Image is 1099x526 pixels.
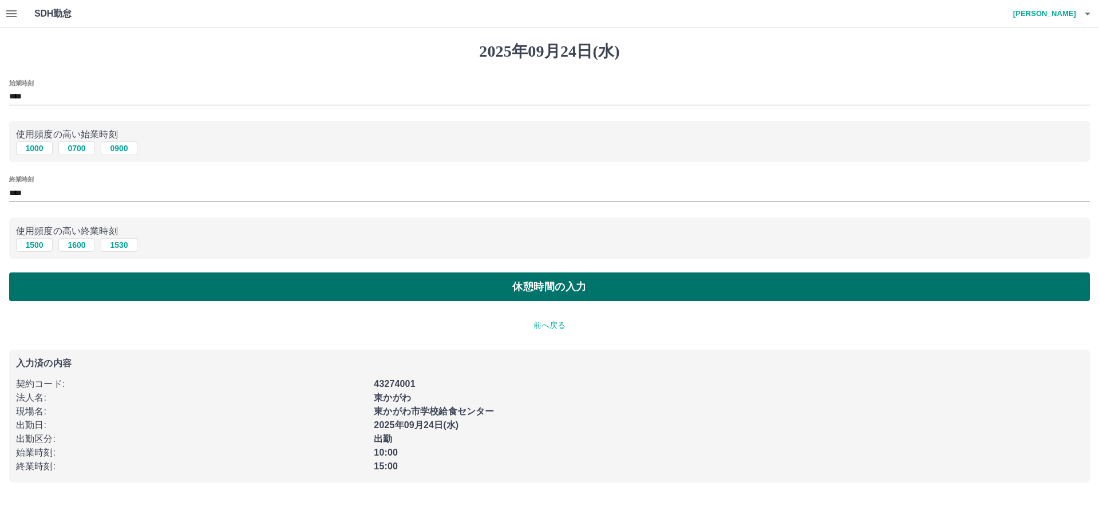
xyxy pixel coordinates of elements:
[58,141,95,155] button: 0700
[374,461,398,471] b: 15:00
[16,128,1083,141] p: 使用頻度の高い始業時刻
[16,238,53,252] button: 1500
[374,448,398,457] b: 10:00
[9,319,1090,331] p: 前へ戻る
[9,272,1090,301] button: 休憩時間の入力
[9,78,33,87] label: 始業時刻
[9,42,1090,61] h1: 2025年09月24日(水)
[16,391,367,405] p: 法人名 :
[9,175,33,184] label: 終業時刻
[374,379,415,389] b: 43274001
[16,359,1083,368] p: 入力済の内容
[374,420,458,430] b: 2025年09月24日(水)
[58,238,95,252] button: 1600
[16,460,367,473] p: 終業時刻 :
[374,406,494,416] b: 東かがわ市学校給食センター
[16,446,367,460] p: 始業時刻 :
[16,224,1083,238] p: 使用頻度の高い終業時刻
[374,393,411,402] b: 東かがわ
[16,432,367,446] p: 出勤区分 :
[101,141,137,155] button: 0900
[101,238,137,252] button: 1530
[16,141,53,155] button: 1000
[16,405,367,418] p: 現場名 :
[16,418,367,432] p: 出勤日 :
[16,377,367,391] p: 契約コード :
[374,434,392,444] b: 出勤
